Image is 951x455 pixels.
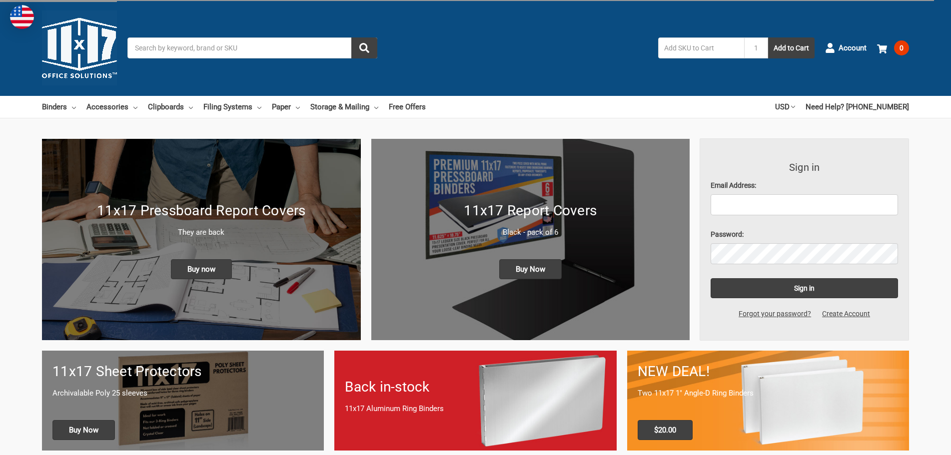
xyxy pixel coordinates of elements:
p: Two 11x17 1" Angle-D Ring Binders [638,388,899,399]
a: Clipboards [148,96,193,118]
input: Search by keyword, brand or SKU [127,37,377,58]
h1: 11x17 Report Covers [382,200,680,221]
span: 0 [894,40,909,55]
span: Buy Now [52,420,115,440]
input: Sign in [711,278,898,298]
label: Email Address: [711,180,898,191]
a: 0 [877,35,909,61]
a: Need Help? [PHONE_NUMBER] [806,96,909,118]
h1: 11x17 Sheet Protectors [52,361,313,382]
label: Password: [711,229,898,240]
img: duty and tax information for United States [10,5,34,29]
a: 11x17 sheet protectors 11x17 Sheet Protectors Archivalable Poly 25 sleeves Buy Now [42,351,324,450]
h1: Back in-stock [345,377,606,398]
a: 11x17 Binder 2-pack only $20.00 NEW DEAL! Two 11x17 1" Angle-D Ring Binders $20.00 [627,351,909,450]
a: Binders [42,96,76,118]
img: 11x17 Report Covers [371,139,690,340]
p: Black - pack of 6 [382,227,680,238]
a: USD [775,96,795,118]
span: Account [839,42,867,54]
p: Archivalable Poly 25 sleeves [52,388,313,399]
a: Storage & Mailing [310,96,378,118]
a: Create Account [817,309,876,319]
iframe: Google Customer Reviews [869,428,951,455]
img: New 11x17 Pressboard Binders [42,139,361,340]
a: Back in-stock 11x17 Aluminum Ring Binders [334,351,616,450]
span: Buy Now [499,259,562,279]
a: Forgot your password? [733,309,817,319]
a: New 11x17 Pressboard Binders 11x17 Pressboard Report Covers They are back Buy now [42,139,361,340]
input: Add SKU to Cart [658,37,744,58]
p: They are back [52,227,350,238]
a: Accessories [86,96,137,118]
h1: 11x17 Pressboard Report Covers [52,200,350,221]
img: 11x17.com [42,10,117,85]
a: 11x17 Report Covers 11x17 Report Covers Black - pack of 6 Buy Now [371,139,690,340]
span: $20.00 [638,420,693,440]
a: Paper [272,96,300,118]
p: 11x17 Aluminum Ring Binders [345,403,606,415]
a: Free Offers [389,96,426,118]
button: Add to Cart [768,37,815,58]
a: Filing Systems [203,96,261,118]
h3: Sign in [711,160,898,175]
a: Account [825,35,867,61]
h1: NEW DEAL! [638,361,899,382]
span: Buy now [171,259,232,279]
